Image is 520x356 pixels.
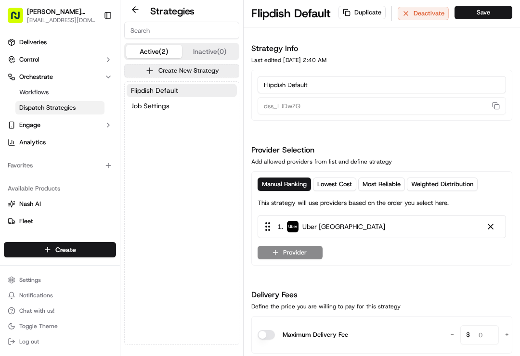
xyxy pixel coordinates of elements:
span: Manual Ranking [262,180,307,189]
div: 💻 [81,140,89,148]
div: 1. Uber [GEOGRAPHIC_DATA] [258,215,506,238]
a: Fleet [8,217,112,226]
span: Most Reliable [363,180,401,189]
div: 📗 [10,140,17,148]
span: Nash AI [19,200,41,208]
img: Nash [10,10,29,29]
button: Duplicate [338,6,386,19]
button: Start new chat [164,95,175,106]
button: Create New Strategy [124,64,239,77]
div: We're available if you need us! [33,102,122,109]
a: Nash AI [8,200,112,208]
span: Toggle Theme [19,322,58,330]
button: Deactivate [398,7,449,20]
span: Lowest Cost [317,180,352,189]
button: Active (2) [126,45,182,58]
a: 💻API Documentation [78,136,158,153]
button: [PERSON_NAME] Garden - [GEOGRAPHIC_DATA] [27,7,96,16]
p: Welcome 👋 [10,38,175,54]
span: Pylon [96,163,117,170]
button: Create [4,242,116,257]
span: Analytics [19,138,46,147]
h1: Delivery Fees [251,289,401,301]
a: Workflows [15,86,104,99]
span: Settings [19,276,41,284]
div: Favorites [4,158,116,173]
a: Analytics [4,135,116,150]
span: Log out [19,338,39,345]
span: Control [19,55,39,64]
button: Control [4,52,116,67]
span: Weighted Distribution [411,180,473,189]
button: Fleet [4,214,116,229]
button: Log out [4,335,116,348]
div: Add allowed providers from list and define strategy [251,158,392,165]
div: Start new chat [33,92,158,102]
span: Knowledge Base [19,140,74,149]
div: 1 . [262,221,385,232]
span: Engage [19,121,40,129]
input: Got a question? Start typing here... [25,62,173,72]
button: Settings [4,273,116,287]
a: 📗Knowledge Base [6,136,78,153]
button: Inactive (0) [182,45,238,58]
button: Toggle Theme [4,319,116,333]
span: $ [462,327,474,346]
span: Dispatch Strategies [19,103,76,112]
span: Uber [GEOGRAPHIC_DATA] [302,222,385,231]
h1: Flipdish Default [251,6,331,21]
button: Notifications [4,289,116,302]
button: Chat with us! [4,304,116,318]
div: Last edited [DATE] 2:40 AM [251,56,326,64]
span: Notifications [19,292,53,299]
input: Search [124,22,239,39]
p: This strategy will use providers based on the order you select here. [258,199,449,207]
span: Fleet [19,217,33,226]
button: Job Settings [127,99,237,113]
button: Save [455,6,512,19]
span: Flipdish Default [131,86,178,95]
a: Deliveries [4,35,116,50]
a: Powered byPylon [68,163,117,170]
button: [EMAIL_ADDRESS][DOMAIN_NAME] [27,16,96,24]
h1: Strategy Info [251,43,326,54]
span: Chat with us! [19,307,54,315]
button: Flipdish Default [127,84,237,97]
button: Weighted Distribution [407,178,478,191]
a: Dispatch Strategies [15,101,104,114]
h1: Provider Selection [251,144,392,156]
button: Provider [258,246,323,259]
button: Engage [4,117,116,133]
div: Available Products [4,181,116,196]
span: Create [55,245,76,254]
button: Most Reliable [358,178,405,191]
button: Manual Ranking [258,178,311,191]
button: [PERSON_NAME] Garden - [GEOGRAPHIC_DATA][EMAIL_ADDRESS][DOMAIN_NAME] [4,4,100,27]
button: Nash AI [4,196,116,212]
span: Job Settings [131,101,169,111]
button: Lowest Cost [313,178,356,191]
h2: Strategies [150,4,195,18]
img: uber-new-logo.jpeg [287,221,299,232]
img: 1736555255976-a54dd68f-1ca7-489b-9aae-adbdc363a1c4 [10,92,27,109]
span: API Documentation [91,140,155,149]
span: Orchestrate [19,73,53,81]
div: Define the price you are willing to pay for this strategy [251,303,401,310]
span: Deliveries [19,38,47,47]
label: Maximum Delivery Fee [283,330,348,340]
button: Orchestrate [4,69,116,85]
span: Workflows [19,88,49,97]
